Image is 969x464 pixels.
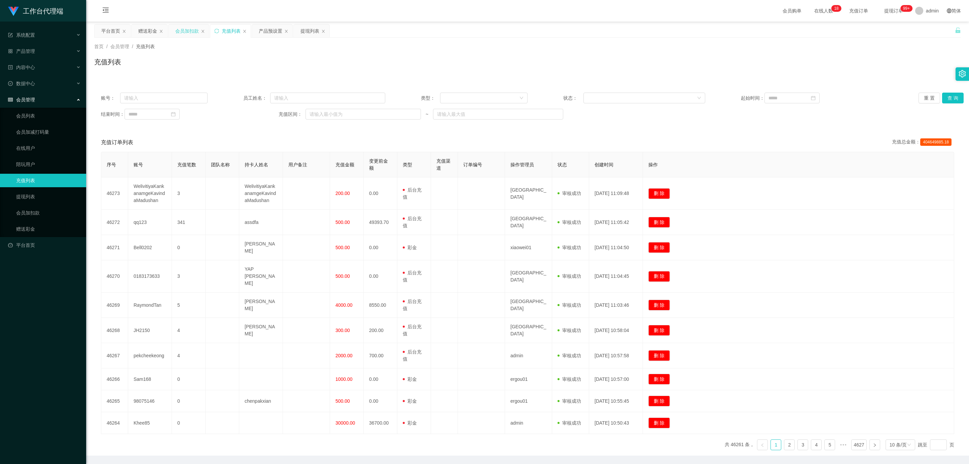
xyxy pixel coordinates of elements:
[16,109,81,123] a: 会员列表
[403,324,422,336] span: 后台充值
[771,440,781,450] a: 1
[172,235,206,260] td: 0
[834,5,836,12] p: 1
[8,97,35,102] span: 会员管理
[177,162,196,167] span: 充值笔数
[824,439,835,450] li: 5
[403,349,422,362] span: 后台充值
[558,302,581,308] span: 审核成功
[172,343,206,368] td: 4
[433,109,563,120] input: 请输入最大值
[101,318,128,343] td: 46268
[648,396,670,406] button: 删 除
[8,32,35,38] span: 系统配置
[128,318,172,343] td: JH2150
[811,96,816,100] i: 图标: calendar
[214,29,219,33] i: 图标: sync
[505,260,552,293] td: [GEOGRAPHIC_DATA]
[300,25,319,37] div: 提现列表
[16,222,81,236] a: 赠送彩金
[851,439,866,450] li: 4627
[725,439,755,450] li: 共 46261 条，
[288,162,307,167] span: 用户备注
[128,293,172,318] td: RaymondTan
[335,353,353,358] span: 2000.00
[8,48,35,54] span: 产品管理
[558,191,581,196] span: 审核成功
[811,8,836,13] span: 在线人数
[505,293,552,318] td: [GEOGRAPHIC_DATA]
[589,260,643,293] td: [DATE] 11:04:45
[128,177,172,210] td: WelivitiyaKankanamgeKavindaMadushan
[128,260,172,293] td: 0183173633
[920,138,952,146] span: 404649885.18
[16,158,81,171] a: 陪玩用户
[811,439,822,450] li: 4
[955,27,961,33] i: 图标: unlock
[589,235,643,260] td: [DATE] 11:04:50
[8,81,35,86] span: 数据中心
[558,398,581,404] span: 审核成功
[239,390,283,412] td: chenpakxian
[101,390,128,412] td: 46265
[101,210,128,235] td: 46272
[558,328,581,333] span: 审核成功
[239,235,283,260] td: [PERSON_NAME]
[873,443,877,447] i: 图标: right
[505,390,552,412] td: ergou01
[403,398,417,404] span: 彩金
[364,412,397,434] td: 36700.00
[239,177,283,210] td: WelivitiyaKankanamgeKavindaMadushan
[335,220,350,225] span: 500.00
[335,302,353,308] span: 4000.00
[648,300,670,310] button: 删 除
[159,29,163,33] i: 图标: close
[403,216,422,228] span: 后台充值
[8,238,81,252] a: 图标: dashboard平台首页
[648,271,670,282] button: 删 除
[838,439,849,450] span: •••
[101,25,120,37] div: 平台首页
[128,412,172,434] td: Khee85
[101,177,128,210] td: 46273
[94,44,104,49] span: 首页
[364,235,397,260] td: 0.00
[172,210,206,235] td: 341
[172,177,206,210] td: 3
[364,343,397,368] td: 700.00
[101,368,128,390] td: 46266
[8,65,35,70] span: 内容中心
[335,398,350,404] span: 500.00
[403,420,417,426] span: 彩金
[403,299,422,311] span: 后台充值
[589,177,643,210] td: [DATE] 11:09:48
[284,29,288,33] i: 图标: close
[505,318,552,343] td: [GEOGRAPHIC_DATA]
[558,245,581,250] span: 审核成功
[107,162,116,167] span: 序号
[364,260,397,293] td: 0.00
[869,439,880,450] li: 下一页
[239,210,283,235] td: assdfa
[259,25,282,37] div: 产品预设置
[959,70,966,77] i: 图标: setting
[138,25,157,37] div: 赠送彩金
[101,235,128,260] td: 46271
[892,138,954,146] div: 充值总金额：
[648,217,670,228] button: 删 除
[942,93,964,103] button: 查 询
[172,368,206,390] td: 0
[335,376,353,382] span: 1000.00
[335,245,350,250] span: 500.00
[505,210,552,235] td: [GEOGRAPHIC_DATA]
[505,368,552,390] td: ergou01
[838,439,849,450] li: 向后 5 页
[128,343,172,368] td: pekcheekeong
[403,187,422,200] span: 后台充值
[279,111,306,118] span: 充值区间：
[890,440,907,450] div: 10 条/页
[128,368,172,390] td: Sam168
[245,162,268,167] span: 持卡人姓名
[947,8,952,13] i: 图标: global
[558,162,567,167] span: 状态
